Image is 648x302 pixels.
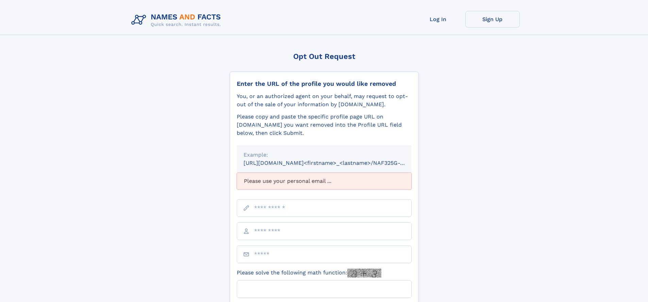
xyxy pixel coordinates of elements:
label: Please solve the following math function: [237,269,381,277]
a: Log In [411,11,465,28]
div: Please use your personal email ... [237,173,412,190]
small: [URL][DOMAIN_NAME]<firstname>_<lastname>/NAF325G-xxxxxxxx [244,160,425,166]
div: Enter the URL of the profile you would like removed [237,80,412,88]
img: Logo Names and Facts [129,11,227,29]
div: Opt Out Request [230,52,419,61]
div: Please copy and paste the specific profile page URL on [DOMAIN_NAME] you want removed into the Pr... [237,113,412,137]
div: You, or an authorized agent on your behalf, may request to opt-out of the sale of your informatio... [237,92,412,109]
a: Sign Up [465,11,520,28]
div: Example: [244,151,405,159]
